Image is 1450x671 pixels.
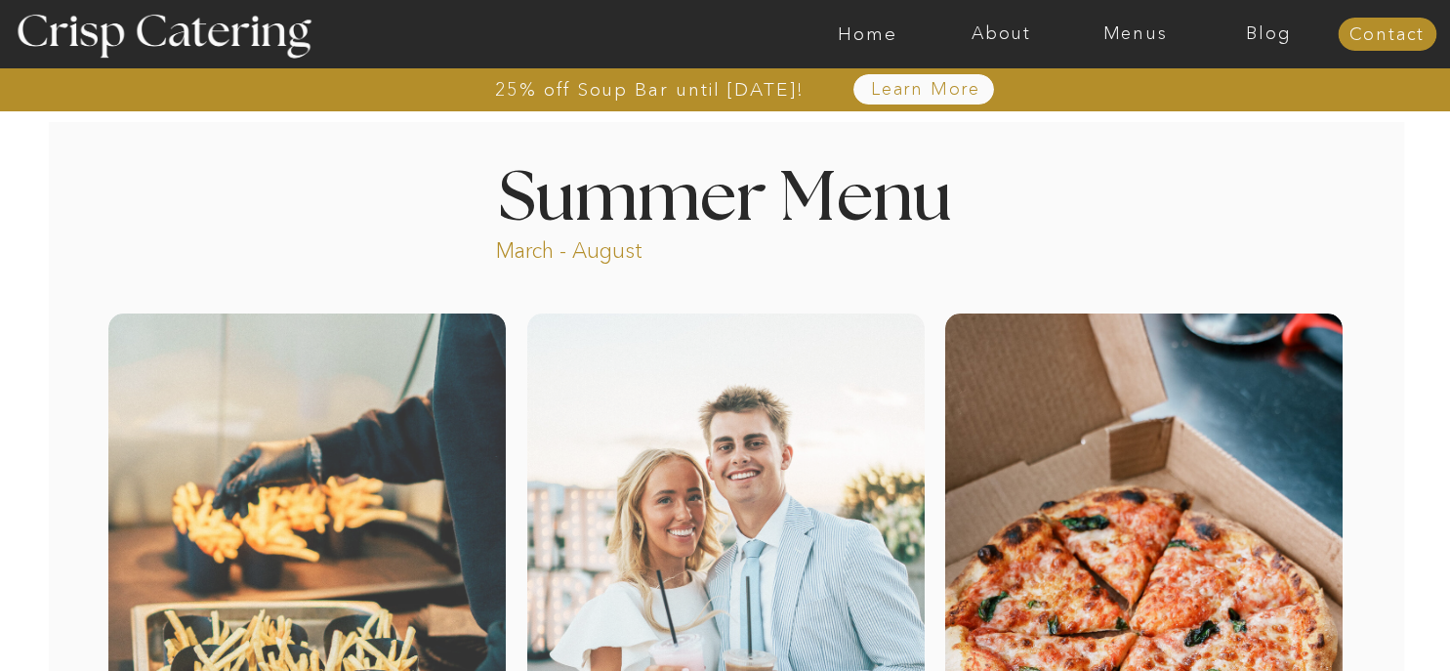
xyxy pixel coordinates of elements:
a: Learn More [826,80,1026,100]
a: Blog [1202,24,1336,44]
iframe: podium webchat widget bubble [1294,573,1450,671]
a: 25% off Soup Bar until [DATE]! [425,80,875,100]
a: Menus [1068,24,1202,44]
a: About [934,24,1068,44]
a: Home [801,24,934,44]
p: March - August [496,236,765,259]
h1: Summer Menu [454,165,997,223]
a: Contact [1338,25,1436,45]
